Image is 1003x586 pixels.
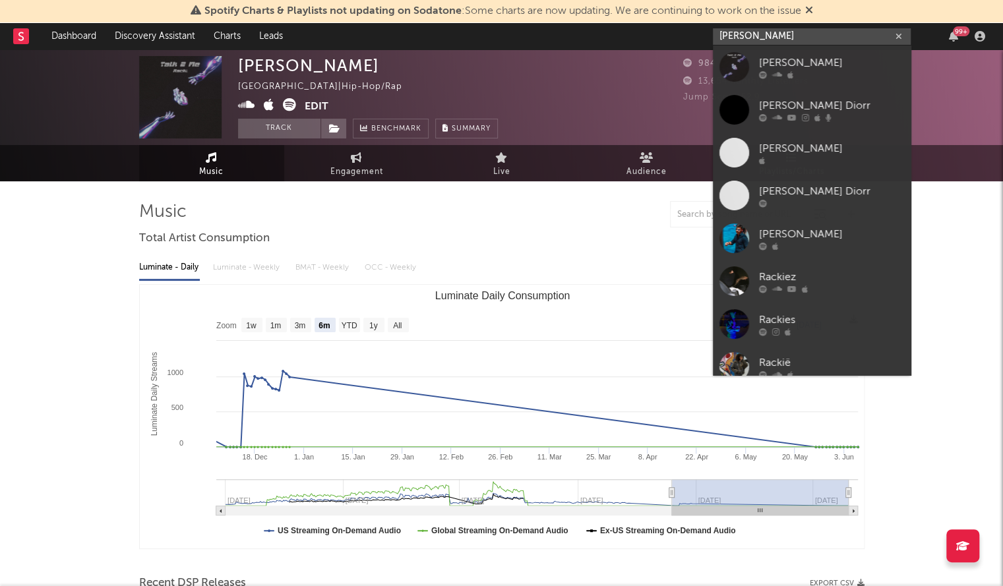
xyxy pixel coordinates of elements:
span: Summary [452,125,491,132]
text: 6. May [735,453,757,461]
text: Ex-US Streaming On-Demand Audio [599,526,735,535]
text: 1m [270,321,281,330]
div: [PERSON_NAME] [759,226,904,242]
span: Total Artist Consumption [139,231,270,247]
div: [PERSON_NAME] [238,56,379,75]
button: Edit [305,98,328,115]
a: [PERSON_NAME] Diorr [713,88,911,131]
a: Dashboard [42,23,106,49]
a: Rackies [713,303,911,345]
span: Spotify Charts & Playlists not updating on Sodatone [204,6,462,16]
text: 3m [294,321,305,330]
a: [PERSON_NAME] [713,131,911,174]
text: US Streaming On-Demand Audio [278,526,401,535]
text: 0 [179,439,183,447]
text: 11. Mar [537,453,562,461]
input: Search by song name or URL [671,210,810,220]
div: [GEOGRAPHIC_DATA] | Hip-Hop/Rap [238,79,417,95]
button: Track [238,119,320,138]
text: Luminate Daily Streams [149,352,158,436]
a: [PERSON_NAME] [713,45,911,88]
text: 1w [246,321,257,330]
a: Benchmark [353,119,429,138]
div: Rackiez [759,269,904,285]
a: Engagement [284,145,429,181]
span: : Some charts are now updating. We are continuing to work on the issue [204,6,801,16]
text: 25. Mar [586,453,611,461]
a: [PERSON_NAME] [713,217,911,260]
span: Engagement [330,164,383,180]
a: Audience [574,145,719,181]
text: Zoom [216,321,237,330]
text: 6m [319,321,330,330]
a: Discovery Assistant [106,23,204,49]
text: 20. May [781,453,808,461]
text: Luminate Daily Consumption [435,290,570,301]
text: All [393,321,402,330]
text: 29. Jan [390,453,413,461]
div: [PERSON_NAME] Diorr [759,98,904,113]
button: Summary [435,119,498,138]
div: 99 + [953,26,969,36]
div: Luminate - Daily [139,256,200,279]
div: Rackië [759,355,904,370]
a: Music [139,145,284,181]
text: 12. Feb [439,453,463,461]
text: 18. Dec [242,453,267,461]
text: 22. Apr [684,453,708,461]
span: Dismiss [805,6,813,16]
text: 8. Apr [638,453,657,461]
a: Live [429,145,574,181]
a: Rackiez [713,260,911,303]
a: Charts [204,23,250,49]
div: [PERSON_NAME] Diorr [759,183,904,199]
span: Jump Score: 52.9 [683,93,760,102]
span: Music [199,164,224,180]
text: 1. Jan [293,453,313,461]
button: 99+ [949,31,958,42]
a: [PERSON_NAME] Diorr [713,174,911,217]
text: 3. Jun [834,453,853,461]
text: 26. Feb [488,453,512,461]
text: YTD [341,321,357,330]
div: [PERSON_NAME] [759,55,904,71]
text: 15. Jan [341,453,365,461]
span: 13,654 Monthly Listeners [683,77,808,86]
text: 1y [369,321,377,330]
text: 1000 [167,368,183,376]
text: 500 [171,403,183,411]
input: Search for artists [713,28,911,45]
text: Global Streaming On-Demand Audio [431,526,568,535]
div: [PERSON_NAME] [759,140,904,156]
span: Benchmark [371,121,421,137]
svg: Luminate Daily Consumption [140,285,865,548]
span: 984 [683,59,716,68]
span: Live [493,164,510,180]
a: Rackië [713,345,911,388]
div: Rackies [759,312,904,328]
span: Audience [626,164,667,180]
a: Leads [250,23,292,49]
